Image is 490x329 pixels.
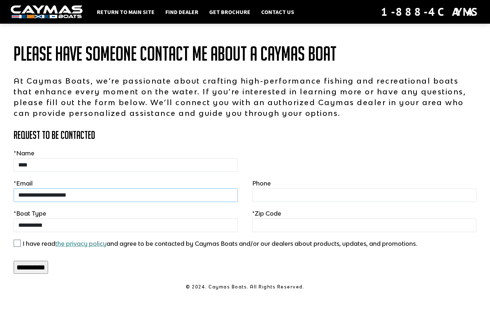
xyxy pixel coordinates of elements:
[14,209,46,218] label: Boat Type
[14,179,33,188] label: Email
[23,239,417,248] label: I have read and agree to be contacted by Caymas Boats and/or our dealers about products, updates,...
[14,43,476,65] h1: Please have someone contact me about a Caymas Boat
[252,179,271,188] label: Phone
[55,240,107,247] a: the privacy policy
[258,7,298,17] a: Contact Us
[93,7,158,17] a: Return to main site
[206,7,254,17] a: Get Brochure
[14,284,476,290] p: © 2024. Caymas Boats. All Rights Reserved.
[381,4,479,20] div: 1-888-4CAYMAS
[11,5,83,19] img: white-logo-c9c8dbefe5ff5ceceb0f0178aa75bf4bb51f6bca0971e226c86eb53dfe498488.png
[14,75,476,118] p: At Caymas Boats, we’re passionate about crafting high-performance fishing and recreational boats ...
[14,149,34,158] label: Name
[252,209,281,218] label: Zip Code
[14,129,476,141] h3: Request to Be Contacted
[162,7,202,17] a: Find Dealer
